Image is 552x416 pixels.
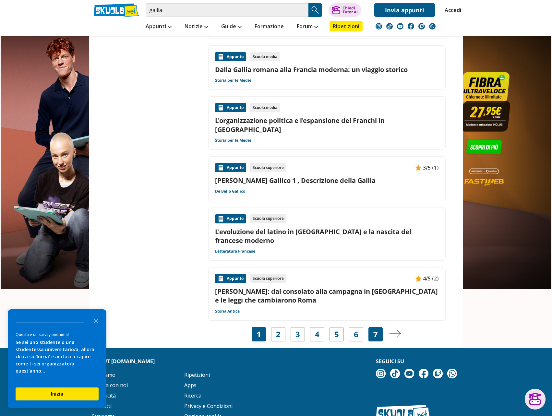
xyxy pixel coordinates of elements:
[215,176,439,185] a: [PERSON_NAME] Gallico 1 , Descrizione della Gallia
[16,387,99,400] button: Inizia
[253,21,285,33] a: Formazione
[315,330,319,339] a: 4
[250,214,286,223] div: Scuola superiore
[218,275,224,282] img: Appunti contenuto
[208,327,446,341] nav: Navigazione pagine
[415,275,422,282] img: Appunti contenuto
[250,52,280,61] div: Scuola media
[342,6,358,14] div: Chiedi Tutor AI
[408,23,414,30] img: facebook
[250,163,286,172] div: Scuola superiore
[447,369,457,378] img: WhatsApp
[423,163,431,172] span: 3/5
[423,274,431,283] span: 4/5
[390,369,400,378] img: tiktok
[215,163,246,172] div: Appunto
[397,23,403,30] img: youtube
[92,382,128,389] a: Lavora con noi
[354,330,358,339] a: 6
[218,53,224,60] img: Appunti contenuto
[215,214,246,223] div: Appunto
[433,369,443,378] img: twitch
[215,274,246,283] div: Appunto
[389,330,401,339] a: Pagina successiva
[276,330,281,339] a: 2
[215,227,439,245] a: L'evoluzione del latino in [GEOGRAPHIC_DATA] e la nascita del francese moderno
[220,21,243,33] a: Guide
[386,23,393,30] img: tiktok
[218,104,224,111] img: Appunti contenuto
[8,309,106,408] div: Survey
[404,369,414,378] img: youtube
[389,330,401,337] img: Pagina successiva
[376,369,386,378] img: instagram
[334,330,339,339] a: 5
[215,287,439,304] a: [PERSON_NAME]: dal consolato alla campagna in [GEOGRAPHIC_DATA] e le leggi che cambiarono Roma
[16,339,99,374] div: Se sei uno studente o una studentessa universitario/a, allora clicca su 'Inizia' e aiutaci a capi...
[330,21,363,31] a: Ripetizioni
[215,189,245,194] a: De Bello Gallico
[184,402,233,410] a: Privacy e Condizioni
[295,21,320,33] a: Forum
[376,23,382,30] img: instagram
[184,392,201,399] a: Ricerca
[215,138,251,143] a: Storia per le Medie
[215,116,439,134] a: L'organizzazione politica e l'espansione dei Franchi in [GEOGRAPHIC_DATA]
[432,163,439,172] span: (1)
[374,3,435,17] a: Invia appunti
[215,52,246,61] div: Appunto
[215,78,251,83] a: Storia per le Medie
[419,369,428,378] img: facebook
[295,330,300,339] a: 3
[218,164,224,171] img: Appunti contenuto
[16,331,99,338] div: Questa è un survey anonima!
[250,103,280,112] div: Scuola media
[215,309,240,314] a: Storia Antica
[215,249,255,254] a: Letteratura Francese
[415,164,422,171] img: Appunti contenuto
[215,103,246,112] div: Appunto
[432,274,439,283] span: (2)
[376,358,404,365] strong: Seguici su
[215,65,439,74] a: Dalla Gallia romana alla Francia moderna: un viaggio storico
[329,3,361,17] button: ChiediTutor AI
[92,358,155,365] strong: About [DOMAIN_NAME]
[310,5,320,15] img: Cerca appunti, riassunti o versioni
[184,371,210,378] a: Ripetizioni
[418,23,425,30] img: twitch
[90,314,102,327] button: Close the survey
[257,330,261,339] span: 1
[445,3,458,17] a: Accedi
[218,216,224,222] img: Appunti contenuto
[146,3,308,17] input: Cerca appunti, riassunti o versioni
[373,330,378,339] a: 7
[144,21,173,33] a: Appunti
[250,274,286,283] div: Scuola superiore
[429,23,436,30] img: WhatsApp
[308,3,322,17] button: Search Button
[184,382,197,389] a: Apps
[183,21,210,33] a: Notizie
